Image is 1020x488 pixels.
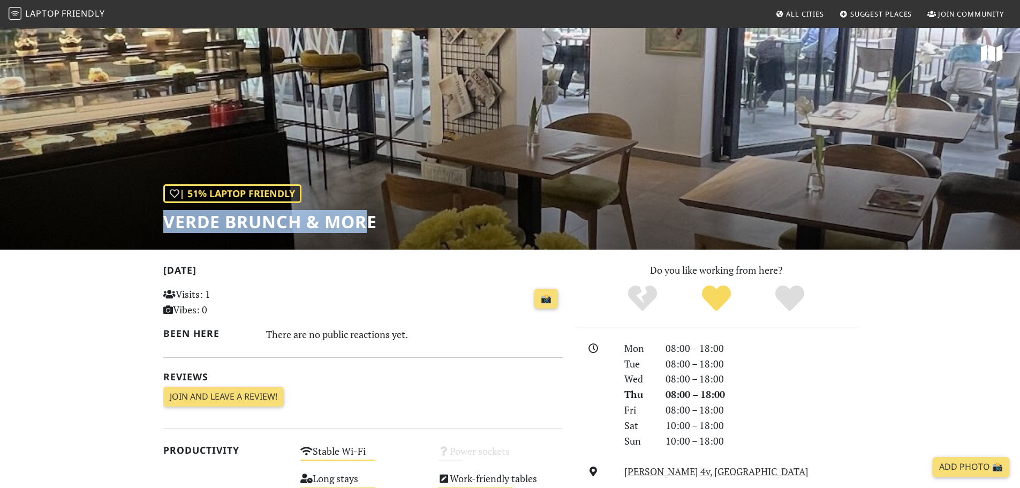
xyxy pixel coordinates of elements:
div: Fri [618,402,659,418]
div: Definitely! [753,284,827,313]
div: 08:00 – 18:00 [659,371,864,387]
div: 08:00 – 18:00 [659,402,864,418]
a: LaptopFriendly LaptopFriendly [9,5,105,24]
h2: Reviews [163,371,563,382]
div: Wed [618,371,659,387]
a: Suggest Places [835,4,917,24]
div: 08:00 – 18:00 [659,387,864,402]
span: All Cities [786,9,824,19]
img: LaptopFriendly [9,7,21,20]
div: 10:00 – 18:00 [659,418,864,433]
a: 📸 [534,289,558,309]
p: Do you like working from here? [576,262,857,278]
span: Laptop [25,7,60,19]
span: Join Community [938,9,1004,19]
div: Yes [679,284,753,313]
div: Thu [618,387,659,402]
a: Join Community [923,4,1008,24]
div: 08:00 – 18:00 [659,356,864,372]
div: Tue [618,356,659,372]
div: Mon [618,341,659,356]
div: 08:00 – 18:00 [659,341,864,356]
h2: Been here [163,328,254,339]
div: | 51% Laptop Friendly [163,184,301,203]
div: Sun [618,433,659,449]
a: [PERSON_NAME] 4v, [GEOGRAPHIC_DATA] [624,465,809,478]
a: All Cities [771,4,828,24]
p: Visits: 1 Vibes: 0 [163,287,288,318]
div: 10:00 – 18:00 [659,433,864,449]
h2: [DATE] [163,265,563,280]
div: There are no public reactions yet. [266,326,563,343]
div: No [606,284,679,313]
div: Power sockets [432,442,569,470]
h2: Productivity [163,445,288,456]
h1: Verde brunch & more [163,212,377,232]
a: Join and leave a review! [163,387,284,407]
div: Stable Wi-Fi [294,442,432,470]
div: Sat [618,418,659,433]
span: Friendly [62,7,104,19]
span: Suggest Places [850,9,912,19]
